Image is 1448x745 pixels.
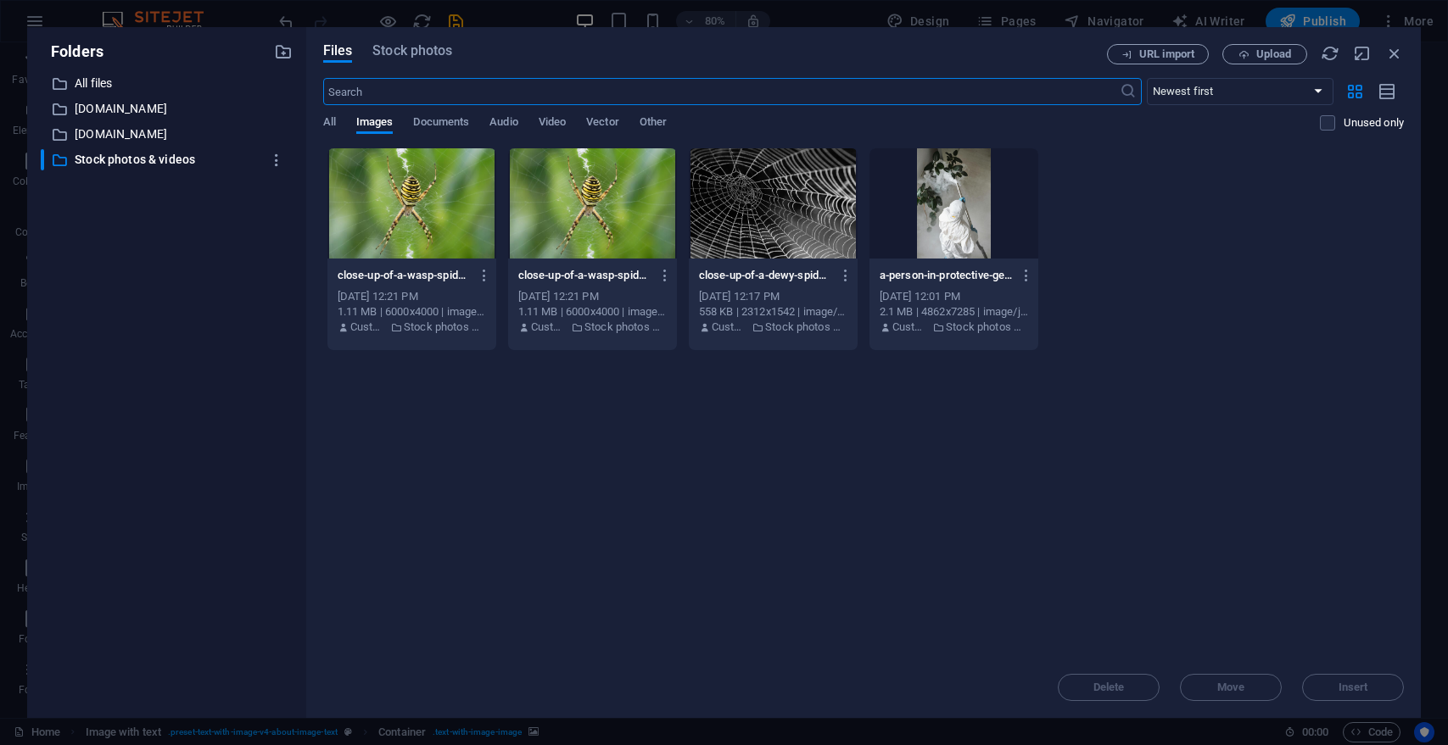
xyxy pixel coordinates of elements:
div: By: Customer | Folder: Stock photos & videos [880,320,1028,335]
span: Images [356,112,394,136]
span: All [323,112,336,136]
span: Other [640,112,667,136]
i: Close [1385,44,1404,63]
p: close-up-of-a-dewy-spider-web-showcasing-intricate-patterns-in-a-black-and-white-photograph-CFi_M... [699,268,832,283]
div: ​ [41,149,44,170]
p: Stock photos & videos [404,320,486,335]
i: Reload [1321,44,1339,63]
div: [DATE] 12:21 PM [518,289,667,304]
span: Vector [586,112,619,136]
p: Stock photos & videos [765,320,847,335]
p: close-up-of-a-wasp-spider-on-its-web-in-nature-showcasing-intricate-patterns-and-details-VhzHp266... [518,268,651,283]
span: URL import [1139,49,1194,59]
div: ​Stock photos & videos [41,149,293,170]
div: 1.11 MB | 6000x4000 | image/jpeg [338,304,486,320]
button: Upload [1222,44,1307,64]
p: Customer [712,320,747,335]
p: Stock photos & videos [584,320,667,335]
span: Audio [489,112,517,136]
span: Upload [1256,49,1291,59]
p: All files [75,74,261,93]
span: Documents [413,112,469,136]
p: Displays only files that are not in use on the website. Files added during this session can still... [1344,115,1404,131]
span: Video [539,112,566,136]
div: [DATE] 12:21 PM [338,289,486,304]
i: Create new folder [274,42,293,61]
div: [DATE] 12:01 PM [880,289,1028,304]
span: Files [323,41,353,61]
span: Stock photos [372,41,452,61]
p: close-up-of-a-wasp-spider-on-its-web-in-nature-showcasing-intricate-patterns-and-details-UBF_g2bi... [338,268,471,283]
p: Folders [41,41,103,63]
p: [DOMAIN_NAME] [75,125,261,144]
p: Customer [892,320,928,335]
div: 558 KB | 2312x1542 | image/jpeg [699,304,847,320]
p: Customer [531,320,567,335]
button: URL import [1107,44,1209,64]
div: By: Customer | Folder: Stock photos & videos [699,320,847,335]
p: Customer [350,320,386,335]
p: a-person-in-protective-gear-uses-a-sprayer-for-indoor-disinfection-_VhA55ouNYJFrVxWOJxSbQ.jpeg [880,268,1013,283]
p: Stock photos & videos [946,320,1028,335]
i: Minimize [1353,44,1372,63]
div: [DOMAIN_NAME] [41,98,293,120]
p: [DOMAIN_NAME] [75,99,261,119]
input: Search [323,78,1120,105]
div: [DOMAIN_NAME] [41,124,293,145]
div: [DATE] 12:17 PM [699,289,847,304]
div: 2.1 MB | 4862x7285 | image/jpeg [880,304,1028,320]
div: 1.11 MB | 6000x4000 | image/jpeg [518,304,667,320]
p: Stock photos & videos [75,150,261,170]
div: By: Customer | Folder: Stock photos & videos [518,320,667,335]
